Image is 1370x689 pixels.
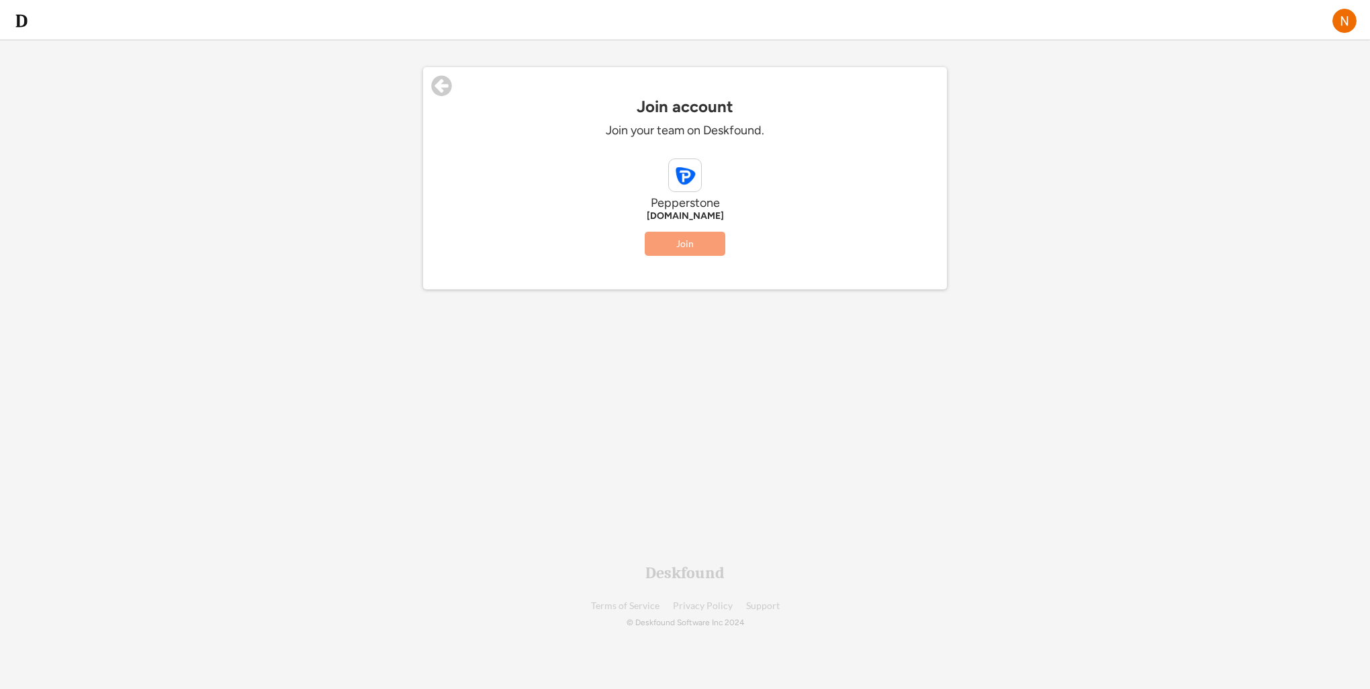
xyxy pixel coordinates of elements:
a: Privacy Policy [673,601,733,611]
div: Join account [423,97,947,116]
a: Support [746,601,780,611]
div: [DOMAIN_NAME] [484,211,886,222]
img: d-whitebg.png [13,13,30,29]
img: ACg8ocJq8NmwZj__GMvT3dNPlJWMZ9tE7Ip-mqIJuK9VMyq4tbCfJw=s96-c [1332,9,1357,33]
img: pepperstone.com [669,159,701,191]
button: Join [645,232,725,256]
a: Terms of Service [591,601,659,611]
div: Deskfound [645,565,725,581]
div: Join your team on Deskfound. [484,123,886,138]
div: Pepperstone [484,195,886,211]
